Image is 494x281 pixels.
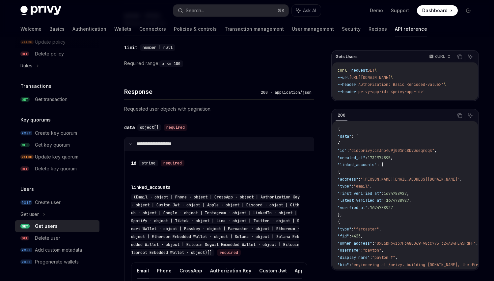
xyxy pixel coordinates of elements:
[15,48,99,60] a: DELDelete policy
[35,234,60,242] div: Delete user
[174,21,217,37] a: Policies & controls
[186,7,204,15] div: Search...
[368,205,370,210] span: :
[455,111,464,120] button: Copy the contents from the code block
[395,255,398,260] span: ,
[466,53,475,61] button: Ask AI
[114,21,131,37] a: Wallets
[35,50,64,58] div: Delete policy
[173,5,288,17] button: Search...⌘K
[161,160,184,166] div: required
[363,248,381,253] span: "payton"
[338,248,361,253] span: "username"
[349,148,434,153] span: "did:privy:cm3np4u9j001rc8b73seqmqqk"
[15,196,99,208] a: POSTCreate user
[409,198,411,203] span: ,
[35,129,77,137] div: Create key quorum
[338,241,372,246] span: "owner_address"
[391,75,393,80] span: \
[338,169,340,175] span: {
[338,89,356,94] span: --header
[259,263,287,278] button: Custom Jwt
[370,184,372,189] span: ,
[361,233,363,239] span: ,
[338,262,349,267] span: "bio"
[361,177,460,182] span: "[PERSON_NAME][EMAIL_ADDRESS][DOMAIN_NAME]"
[35,165,77,173] div: Delete key quorum
[35,246,82,254] div: Add custom metadata
[338,227,351,232] span: "type"
[20,131,32,136] span: POST
[15,93,99,105] a: GETGet transaction
[336,54,358,59] span: Gets Users
[164,124,187,131] div: required
[179,263,202,278] button: CrossApp
[336,111,347,119] div: 200
[295,263,308,278] button: Apple
[391,7,409,14] a: Support
[377,269,379,274] span: :
[20,82,51,90] h5: Transactions
[338,82,356,87] span: --header
[131,160,136,166] div: id
[463,5,474,16] button: Toggle dark mode
[342,21,361,37] a: Security
[143,45,173,50] span: number | null
[217,249,241,256] div: required
[20,248,32,253] span: POST
[391,155,393,160] span: ,
[460,177,462,182] span: ,
[338,141,340,146] span: {
[338,269,377,274] span: "profile_picture"
[35,95,68,103] div: Get transaction
[292,5,321,17] button: Ask AI
[20,155,34,159] span: PATCH
[338,255,370,260] span: "display_name"
[20,21,41,37] a: Welcome
[225,21,284,37] a: Transaction management
[338,162,377,167] span: "linked_accounts"
[374,68,377,73] span: \
[384,191,407,196] span: 1674788927
[407,191,409,196] span: ,
[369,21,387,37] a: Recipes
[20,210,39,218] div: Get user
[20,236,29,241] span: DEL
[15,244,99,256] a: POSTAdd custom metadata
[20,62,32,70] div: Rules
[20,224,30,229] span: GET
[140,125,158,130] span: object[]
[20,185,34,193] h5: Users
[349,233,351,239] span: :
[20,200,32,205] span: POST
[124,105,314,113] p: Requested user objects with pagination.
[210,263,251,278] button: Authorization Key
[372,241,374,246] span: :
[20,97,30,102] span: GET
[20,52,29,56] span: DEL
[20,143,30,148] span: GET
[338,212,342,218] span: },
[354,184,370,189] span: "email"
[347,148,349,153] span: :
[124,124,135,131] div: data
[35,198,61,206] div: Create user
[444,82,446,87] span: \
[434,148,437,153] span: ,
[258,89,314,96] div: 200 - application/json
[374,241,476,246] span: "0xE6bFb4137F3A8C069F98cc775f324A84FE45FdFF"
[338,233,349,239] span: "fid"
[292,21,334,37] a: User management
[338,155,365,160] span: "created_at"
[124,87,258,96] h4: Response
[368,155,391,160] span: 1731974895
[347,68,368,73] span: --request
[361,248,363,253] span: :
[142,160,155,166] span: string
[417,5,458,16] a: Dashboard
[338,191,381,196] span: "first_verified_at"
[338,219,340,225] span: {
[338,184,351,189] span: "type"
[358,177,361,182] span: :
[303,7,316,14] span: Ask AI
